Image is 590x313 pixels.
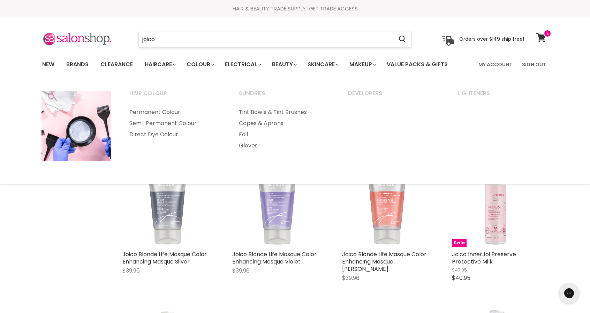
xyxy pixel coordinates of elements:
[139,31,393,47] input: Search
[33,5,557,12] div: HAIR & BEAUTY TRADE SUPPLY |
[344,57,380,72] a: Makeup
[37,54,464,75] ul: Main menu
[342,274,360,282] span: $39.96
[121,129,229,140] a: Direct Dye Colour
[230,118,338,129] a: Capes & Aprons
[452,274,470,282] span: $40.95
[122,158,211,247] img: Joico Blonde Life Masque Color Enhancing Masque Silver
[342,250,426,273] a: Joico Blonde Life Masque Color Enhancing Masque [PERSON_NAME]
[33,54,557,75] nav: Main
[342,158,431,247] img: Joico Blonde Life Masque Color Enhancing Masque Rose Champagne
[121,88,229,105] a: Hair Colour
[381,57,453,72] a: Value Packs & Gifts
[555,280,583,306] iframe: Gorgias live chat messenger
[121,107,229,140] ul: Main menu
[181,57,218,72] a: Colour
[95,57,138,72] a: Clearance
[452,250,516,266] a: Joico InnerJoi Preserve Protective Milk
[459,36,524,42] p: Orders over $149 ship free!
[121,118,229,129] a: Semi-Permanent Colour
[230,88,338,105] a: Sundries
[393,31,411,47] button: Search
[230,107,338,118] a: Tint Bowls & Tint Brushes
[452,239,467,247] span: Sale
[232,267,250,275] span: $39.96
[309,5,358,12] a: GET TRADE ACCESS
[138,31,412,48] form: Product
[230,140,338,151] a: Gloves
[61,57,94,72] a: Brands
[220,57,265,72] a: Electrical
[452,158,541,247] img: Joico InnerJoi Preserve Protective Milk
[339,88,447,105] a: Developers
[230,107,338,151] ul: Main menu
[267,57,301,72] a: Beauty
[232,158,321,247] img: Joico Blonde Life Masque Color Enhancing Masque Violet
[230,129,338,140] a: Foil
[302,57,343,72] a: Skincare
[122,267,140,275] span: $39.96
[232,250,317,266] a: Joico Blonde Life Masque Color Enhancing Masque Violet
[452,158,541,247] a: Joico InnerJoi Preserve Protective MilkSale
[37,57,60,72] a: New
[121,107,229,118] a: Permanent Colour
[122,250,207,266] a: Joico Blonde Life Masque Color Enhancing Masque Silver
[139,57,180,72] a: Haircare
[449,88,557,105] a: Lighteners
[474,57,516,72] a: My Account
[452,267,467,273] span: $47.95
[518,57,550,72] a: Sign Out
